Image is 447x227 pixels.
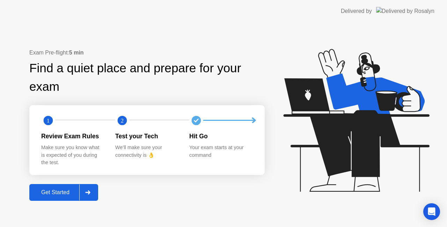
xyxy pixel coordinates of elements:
[29,59,265,96] div: Find a quiet place and prepare for your exam
[47,117,50,124] text: 1
[31,189,79,196] div: Get Started
[341,7,372,15] div: Delivered by
[376,7,434,15] img: Delivered by Rosalyn
[423,203,440,220] div: Open Intercom Messenger
[115,144,178,159] div: We’ll make sure your connectivity is 👌
[29,184,98,201] button: Get Started
[189,132,252,141] div: Hit Go
[29,49,265,57] div: Exam Pre-flight:
[115,132,178,141] div: Test your Tech
[41,144,104,167] div: Make sure you know what is expected of you during the test.
[69,50,84,56] b: 5 min
[189,144,252,159] div: Your exam starts at your command
[121,117,124,124] text: 2
[41,132,104,141] div: Review Exam Rules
